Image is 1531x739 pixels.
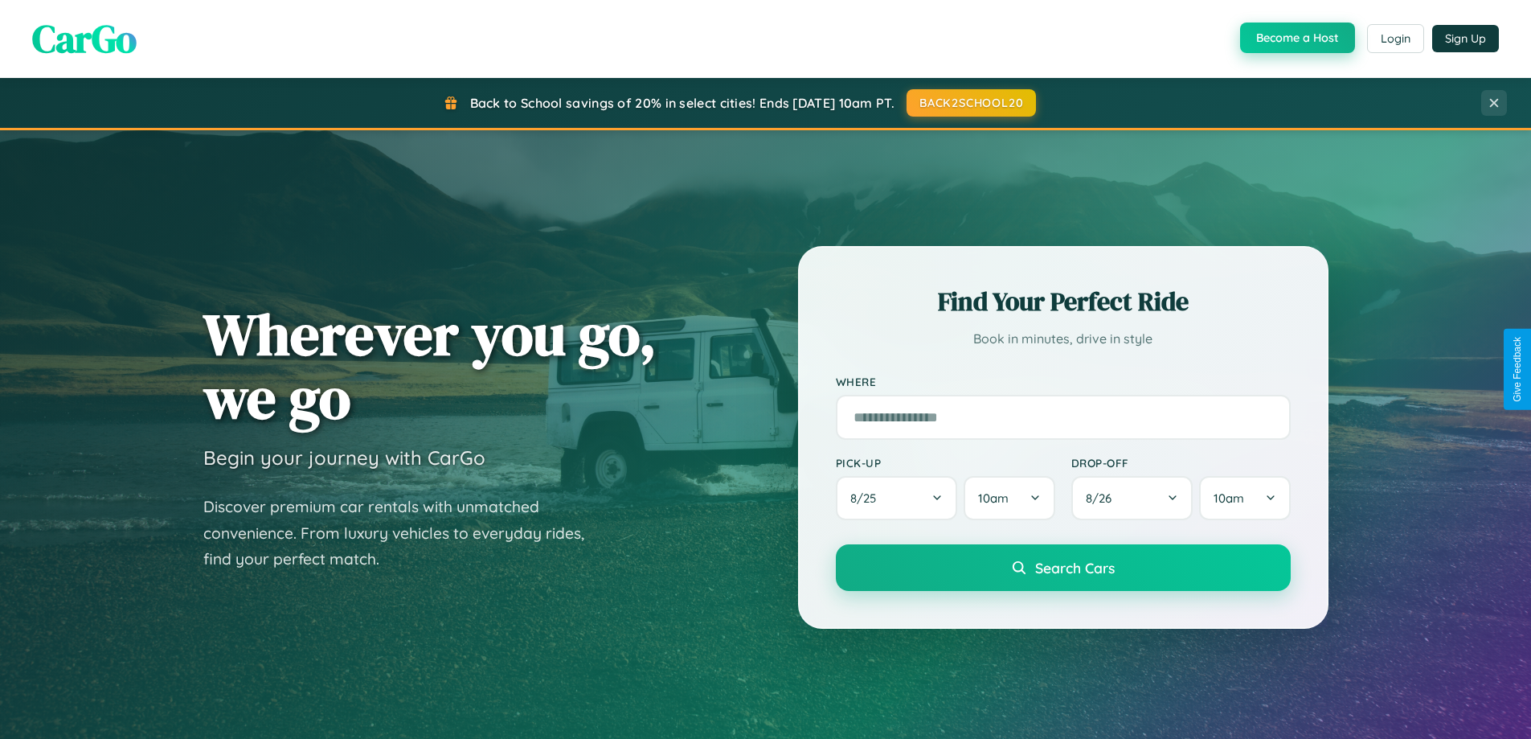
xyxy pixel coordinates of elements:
h2: Find Your Perfect Ride [836,284,1291,319]
button: Become a Host [1240,23,1355,53]
span: Back to School savings of 20% in select cities! Ends [DATE] 10am PT. [470,95,894,111]
button: 10am [964,476,1054,520]
span: CarGo [32,12,137,65]
button: 8/25 [836,476,958,520]
p: Discover premium car rentals with unmatched convenience. From luxury vehicles to everyday rides, ... [203,494,605,573]
h3: Begin your journey with CarGo [203,445,485,470]
label: Where [836,375,1291,388]
div: Give Feedback [1512,337,1523,402]
label: Pick-up [836,456,1055,470]
h1: Wherever you go, we go [203,302,657,429]
label: Drop-off [1071,456,1291,470]
button: BACK2SCHOOL20 [907,89,1036,117]
span: 10am [978,491,1009,506]
span: 8 / 26 [1086,491,1120,506]
span: Search Cars [1035,559,1115,577]
p: Book in minutes, drive in style [836,327,1291,351]
span: 8 / 25 [850,491,884,506]
button: Login [1367,24,1424,53]
span: 10am [1214,491,1244,506]
button: 10am [1199,476,1290,520]
button: 8/26 [1071,476,1193,520]
button: Search Cars [836,544,1291,591]
button: Sign Up [1432,25,1499,52]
